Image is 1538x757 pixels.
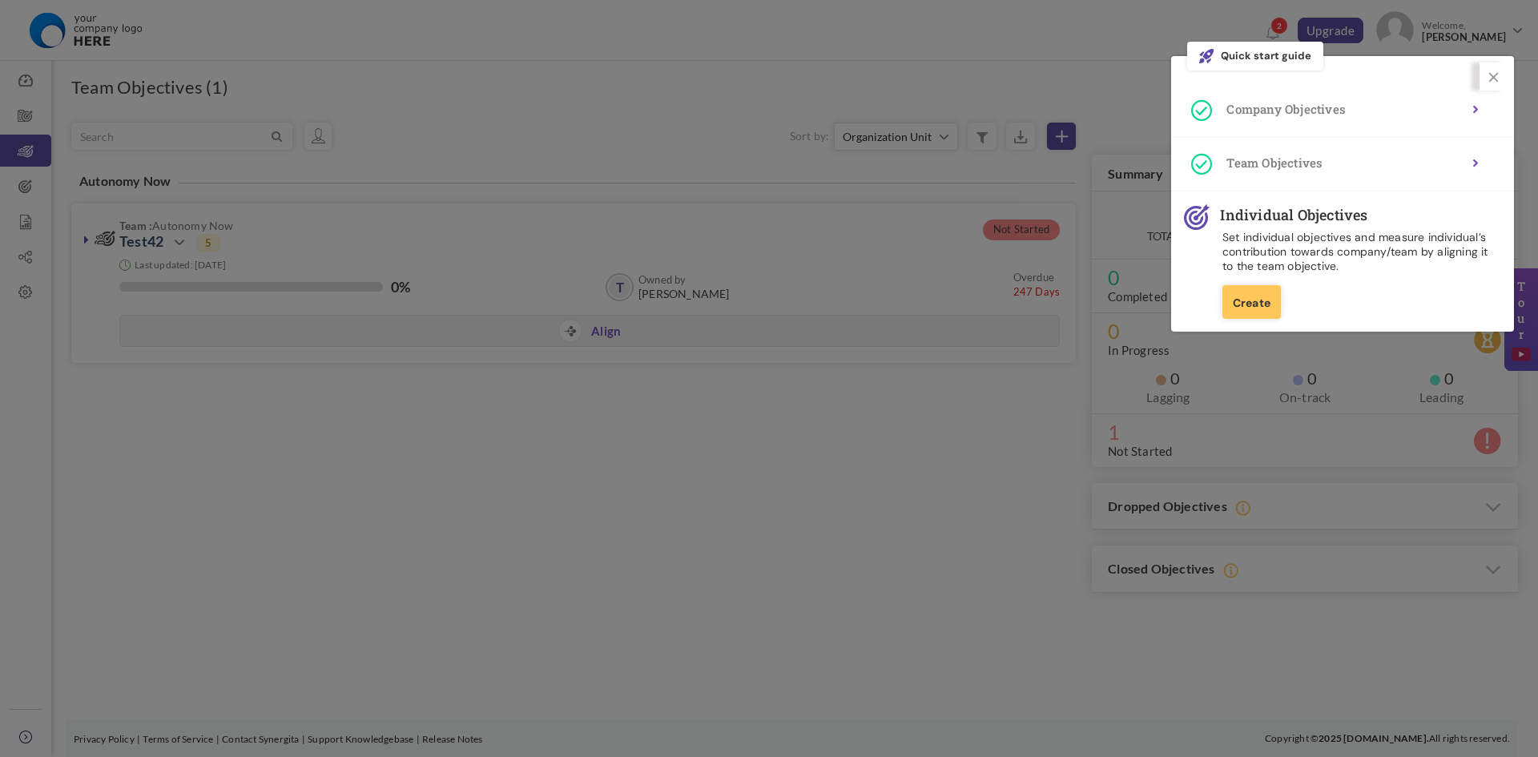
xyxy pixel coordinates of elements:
[1171,119,1488,210] a: Team Objectives
[1171,65,1488,156] a: Company Objectives
[1192,230,1501,273] p: Set individual objectives and measure individual’s contribution towards company/team by aligning ...
[1220,207,1367,223] label: Individual Objectives
[1222,285,1281,319] a: Create
[1226,101,1487,117] label: Company Objectives
[1187,42,1323,70] a: Quick start guide
[1226,155,1487,171] label: Team Objectives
